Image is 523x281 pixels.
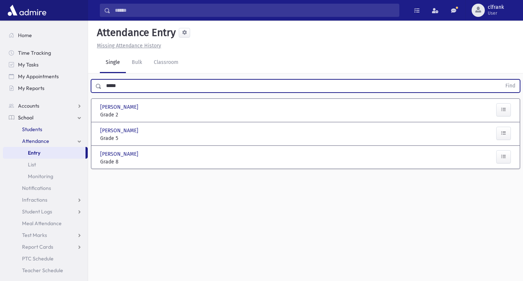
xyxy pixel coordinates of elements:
[22,138,49,144] span: Attendance
[3,241,88,253] a: Report Cards
[18,32,32,39] span: Home
[94,43,161,49] a: Missing Attendance History
[3,217,88,229] a: Meal Attendance
[3,206,88,217] a: Student Logs
[488,10,504,16] span: User
[100,127,140,134] span: [PERSON_NAME]
[22,197,47,203] span: Infractions
[97,43,161,49] u: Missing Attendance History
[3,29,88,41] a: Home
[501,80,520,92] button: Find
[100,53,126,73] a: Single
[3,71,88,82] a: My Appointments
[488,4,504,10] span: clfrank
[126,53,148,73] a: Bulk
[3,159,88,170] a: List
[6,3,48,18] img: AdmirePro
[3,123,88,135] a: Students
[3,253,88,264] a: PTC Schedule
[100,158,163,166] span: Grade 8
[22,255,54,262] span: PTC Schedule
[3,229,88,241] a: Test Marks
[28,149,40,156] span: Entry
[22,232,47,238] span: Test Marks
[100,134,163,142] span: Grade 5
[3,100,88,112] a: Accounts
[100,103,140,111] span: [PERSON_NAME]
[22,126,42,133] span: Students
[18,50,51,56] span: Time Tracking
[18,85,44,91] span: My Reports
[28,173,53,180] span: Monitoring
[18,114,33,121] span: School
[3,147,86,159] a: Entry
[148,53,184,73] a: Classroom
[22,267,63,274] span: Teacher Schedule
[18,61,39,68] span: My Tasks
[28,161,36,168] span: List
[3,264,88,276] a: Teacher Schedule
[3,112,88,123] a: School
[3,135,88,147] a: Attendance
[3,182,88,194] a: Notifications
[3,59,88,71] a: My Tasks
[22,208,52,215] span: Student Logs
[3,170,88,182] a: Monitoring
[18,73,59,80] span: My Appointments
[18,102,39,109] span: Accounts
[22,220,62,227] span: Meal Attendance
[94,26,176,39] h5: Attendance Entry
[110,4,399,17] input: Search
[3,194,88,206] a: Infractions
[22,244,53,250] span: Report Cards
[100,150,140,158] span: [PERSON_NAME]
[3,82,88,94] a: My Reports
[3,47,88,59] a: Time Tracking
[22,185,51,191] span: Notifications
[100,111,163,119] span: Grade 2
